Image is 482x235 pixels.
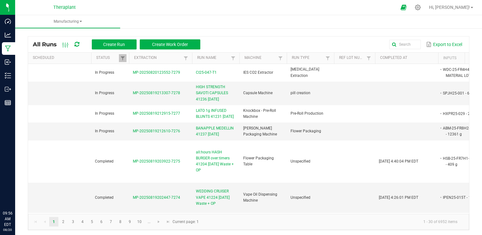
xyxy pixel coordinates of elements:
[87,217,97,226] a: Page 5
[379,159,418,163] span: [DATE] 4:40:04 PM EDT
[243,108,276,119] span: Knockbox - Pre-Roll Machine
[15,15,120,28] a: Manufacturing
[291,67,319,77] span: [MEDICAL_DATA] Extraction
[414,4,422,10] div: Manage settings
[196,149,236,174] span: all:hours HASH BURGER over:timers 41204 [DATE] Waste + OP
[15,19,120,24] span: Manufacturing
[125,217,134,226] a: Page 9
[135,217,144,226] a: Page 10
[324,54,332,62] a: Filter
[163,217,173,226] a: Go to the last page
[156,219,161,224] span: Go to the next page
[196,70,217,76] span: CI25-047-T1
[19,184,26,191] iframe: Resource center unread badge
[106,217,115,226] a: Page 7
[291,129,321,133] span: Flower Packaging
[379,195,418,200] span: [DATE] 4:26:01 PM EDT
[291,159,310,163] span: Unspecified
[292,55,324,60] a: Run TypeSortable
[116,217,125,226] a: Page 8
[133,91,180,95] span: MP-20250819213307-7278
[389,40,421,49] input: Search
[133,70,180,75] span: MP-20250820123552-7279
[196,125,236,137] span: BANAPPLE MEDELLIN 41237 [DATE]
[133,159,180,163] span: MP-20250819203922-7275
[182,54,190,62] a: Filter
[78,217,87,226] a: Page 4
[96,55,119,60] a: StatusSortable
[134,55,182,60] a: ExtractionSortable
[49,217,58,226] a: Page 1
[196,188,236,207] span: WEDDING CRUISER VAPE 41224 [DATE] Waste + OP
[95,70,114,75] span: In Progress
[133,195,180,200] span: MP-20250819202447-7274
[33,55,89,60] a: ScheduledSortable
[119,54,126,62] a: Filter
[95,159,114,163] span: Completed
[380,55,436,60] a: Completed AtSortable
[5,32,11,38] inline-svg: Analytics
[154,217,163,226] a: Go to the next page
[397,1,411,14] span: Open Ecommerce Menu
[229,54,237,62] a: Filter
[243,91,273,95] span: Capsule Machine
[243,156,274,166] span: Flower Packaging Table
[243,192,277,203] span: Vape Oil Dispensing Machine
[425,39,464,50] button: Export to Excel
[6,185,25,203] iframe: Resource center
[133,111,180,116] span: MP-20250819212915-7277
[339,55,365,60] a: Ref Lot NumberSortable
[203,217,462,227] kendo-pager-info: 1 - 30 of 6952 items
[144,217,154,226] a: Page 11
[103,42,125,47] span: Create Run
[59,217,68,226] a: Page 2
[197,55,229,60] a: Run NameSortable
[28,214,469,230] kendo-pager: Current page: 1
[95,129,114,133] span: In Progress
[244,55,276,60] a: MachineSortable
[3,227,12,232] p: 08/20
[196,84,236,102] span: HIGH STRENGTH SAVOTI CAPSULES 41236 [DATE]
[5,45,11,52] inline-svg: Manufacturing
[95,111,114,116] span: In Progress
[291,111,323,116] span: Pre-Roll Production
[291,195,310,200] span: Unspecified
[95,91,114,95] span: In Progress
[277,54,284,62] a: Filter
[5,72,11,79] inline-svg: Inventory
[33,39,205,50] div: All Runs
[196,108,236,120] span: LATO 1g INFUSED BLUNTS 41231 [DATE]
[95,195,114,200] span: Completed
[152,42,188,47] span: Create Work Order
[68,217,78,226] a: Page 3
[97,217,106,226] a: Page 6
[166,219,171,224] span: Go to the last page
[5,86,11,92] inline-svg: Outbound
[243,126,277,136] span: [PERSON_NAME] Packaging Machine
[5,59,11,65] inline-svg: Inbound
[5,18,11,25] inline-svg: Dashboard
[133,129,180,133] span: MP-20250819212610-7276
[429,5,470,10] span: Hi, [PERSON_NAME]!
[243,70,273,75] span: IES CO2 Extractor
[53,5,76,10] span: Theraplant
[291,91,310,95] span: pill creation
[365,54,373,62] a: Filter
[140,39,200,49] button: Create Work Order
[92,39,137,49] button: Create Run
[3,210,12,227] p: 09:56 AM EDT
[5,100,11,106] inline-svg: Reports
